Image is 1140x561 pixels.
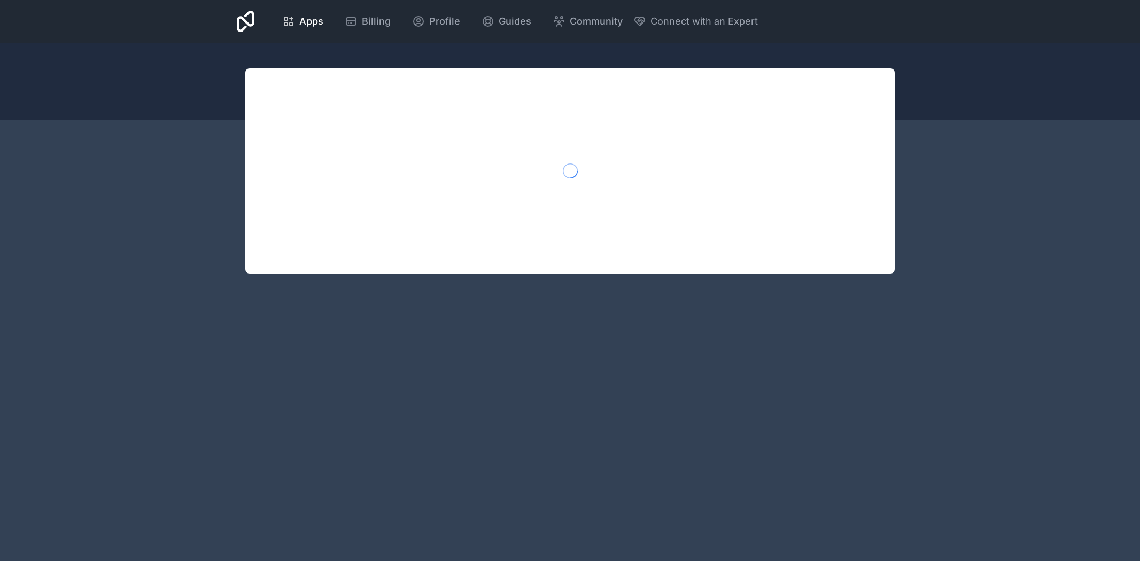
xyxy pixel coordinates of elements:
span: Apps [299,14,323,29]
a: Community [544,10,631,33]
a: Guides [473,10,540,33]
button: Connect with an Expert [633,14,758,29]
span: Guides [499,14,531,29]
span: Profile [429,14,460,29]
span: Connect with an Expert [650,14,758,29]
span: Community [570,14,623,29]
a: Profile [404,10,469,33]
a: Billing [336,10,399,33]
a: Apps [274,10,332,33]
span: Billing [362,14,391,29]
